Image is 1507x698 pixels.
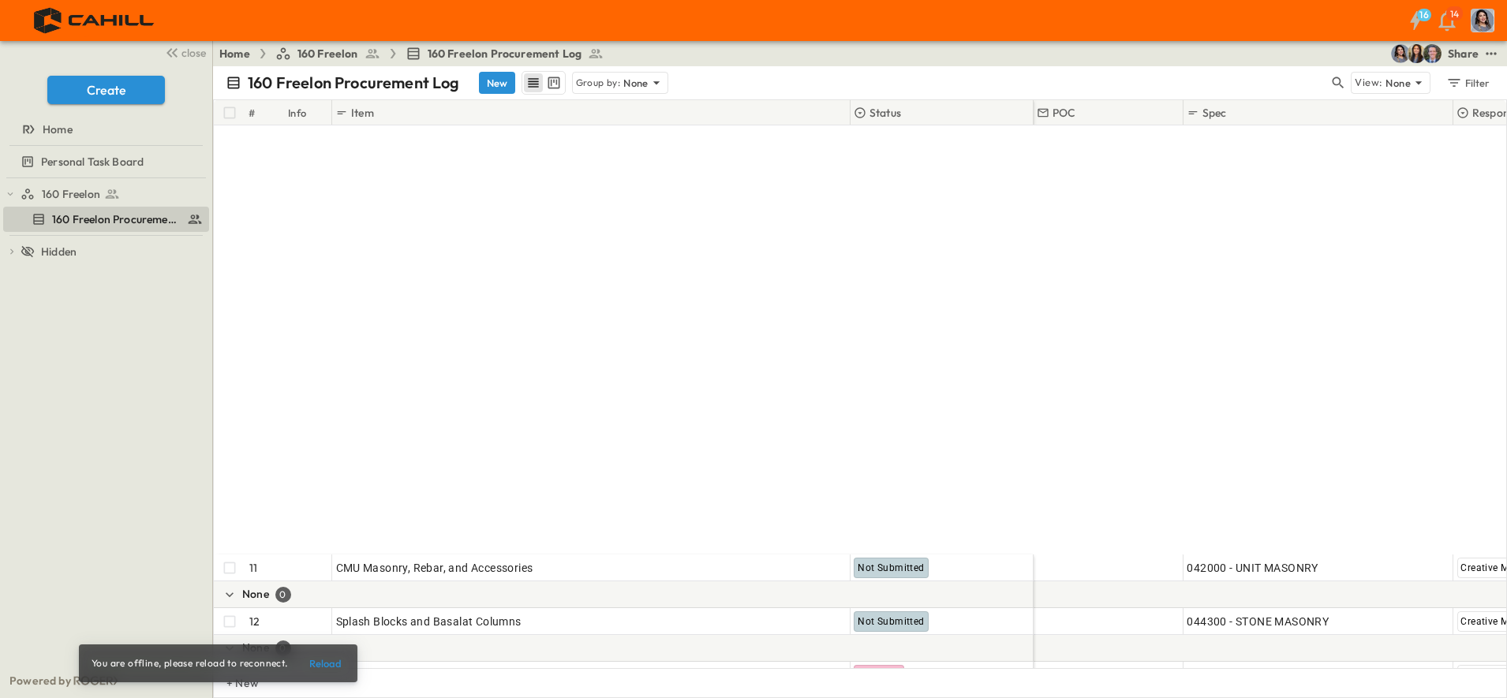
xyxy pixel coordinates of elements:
[1187,614,1329,629] span: 044300 - STONE MASONRY
[858,562,924,573] span: Not Submitted
[1385,75,1411,91] p: None
[3,181,209,207] div: 160 Freelontest
[181,45,206,61] span: close
[1053,105,1076,121] p: POC
[858,616,924,627] span: Not Submitted
[1423,44,1442,63] img: Jared Salin (jsalin@cahill-sf.com)
[1471,9,1494,32] img: Profile Picture
[47,76,165,104] button: Create
[43,121,73,137] span: Home
[159,41,209,63] button: close
[623,75,649,91] p: None
[1440,72,1494,94] button: Filter
[297,46,358,62] span: 160 Freelon
[249,91,255,135] div: #
[275,587,291,603] div: 0
[406,46,604,62] a: 160 Freelon Procurement Log
[1187,667,1337,683] span: 055113 - METAL PAN STAIRS
[336,560,533,576] span: CMU Masonry, Rebar, and Accessories
[869,105,901,121] p: Status
[1419,9,1429,21] h6: 16
[1482,44,1501,63] button: test
[428,46,582,62] span: 160 Freelon Procurement Log
[351,105,374,121] p: Item
[1407,44,1426,63] img: Kim Bowen (kbowen@cahill-sf.com)
[219,46,613,62] nav: breadcrumbs
[285,100,332,125] div: Info
[245,100,285,125] div: #
[3,149,209,174] div: Personal Task Boardtest
[41,244,77,259] span: Hidden
[248,72,460,94] p: 160 Freelon Procurement Log
[242,586,269,602] p: None
[1450,8,1459,21] p: 14
[544,73,563,92] button: kanban view
[21,183,206,205] a: 160 Freelon
[249,560,257,576] p: 11
[301,651,351,676] button: Reload
[479,72,515,94] button: New
[522,71,566,95] div: table view
[219,46,250,62] a: Home
[3,151,206,173] a: Personal Task Board
[1202,105,1227,121] p: Spec
[1187,560,1318,576] span: 042000 - UNIT MASONRY
[1400,6,1431,35] button: 16
[524,73,543,92] button: row view
[42,186,100,202] span: 160 Freelon
[288,91,307,135] div: Info
[3,208,206,230] a: 160 Freelon Procurement Log
[1448,46,1479,62] div: Share
[1391,44,1410,63] img: Fabiola Canchola (fcanchola@cahill-sf.com)
[576,75,621,91] p: Group by:
[41,154,144,170] span: Personal Task Board
[1355,74,1382,91] p: View:
[336,667,469,683] span: Metal Stairs ST-1 and ST-2
[275,46,380,62] a: 160 Freelon
[336,614,522,629] span: Splash Blocks and Basalat Columns
[52,211,181,227] span: 160 Freelon Procurement Log
[3,207,209,232] div: 160 Freelon Procurement Logtest
[19,4,171,37] img: 4f72bfc4efa7236828875bac24094a5ddb05241e32d018417354e964050affa1.png
[92,649,288,677] div: You are offline, please reload to reconnect.
[3,118,206,140] a: Home
[249,614,260,629] p: 12
[1445,74,1490,91] div: Filter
